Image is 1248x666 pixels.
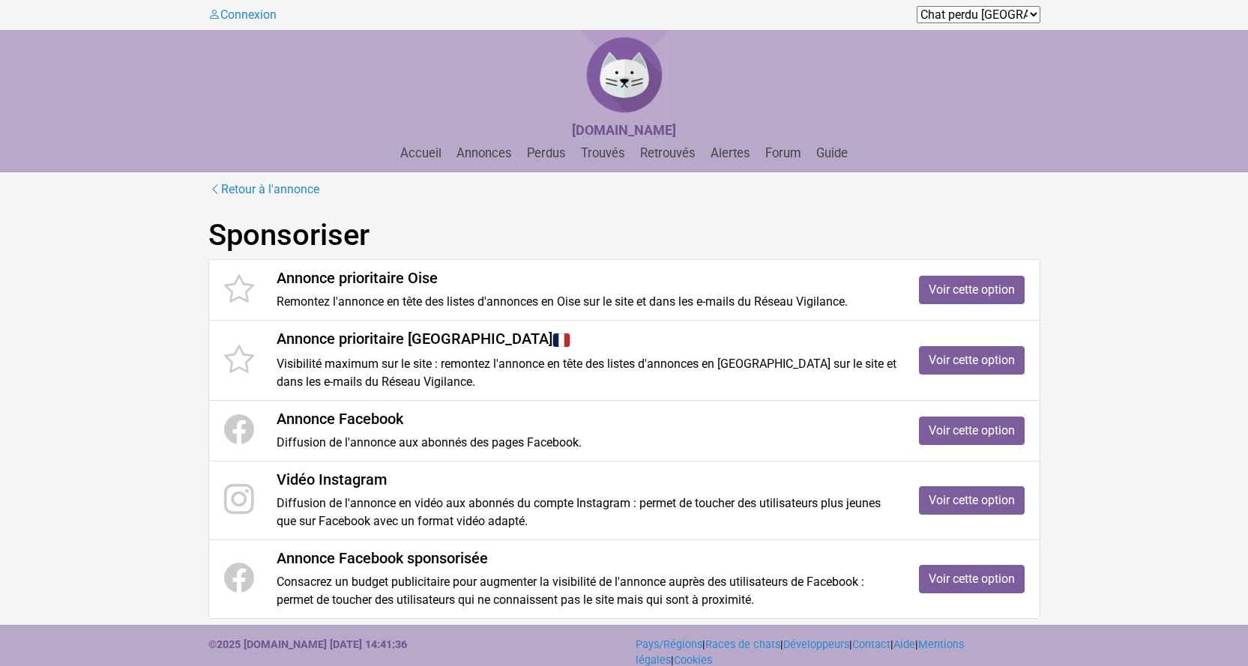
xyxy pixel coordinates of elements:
[208,638,407,651] strong: ©2025 [DOMAIN_NAME] [DATE] 14:41:36
[705,146,756,160] a: Alertes
[572,124,676,138] a: [DOMAIN_NAME]
[277,494,896,530] p: Diffusion de l'annonce en vidéo aux abonnés du compte Instagram : permet de toucher des utilisate...
[552,331,570,349] img: France
[783,638,849,651] a: Développeurs
[919,565,1025,593] a: Voir cette option
[277,269,896,287] h4: Annonce prioritaire Oise
[277,330,896,349] h4: Annonce prioritaire [GEOGRAPHIC_DATA]
[572,122,676,138] strong: [DOMAIN_NAME]
[919,417,1025,445] a: Voir cette option
[919,346,1025,375] a: Voir cette option
[277,355,896,391] p: Visibilité maximum sur le site : remontez l'annonce en tête des listes d'annonces en [GEOGRAPHIC_...
[208,217,1040,253] h1: Sponsoriser
[208,7,277,22] a: Connexion
[394,146,447,160] a: Accueil
[277,573,896,609] p: Consacrez un budget publicitaire pour augmenter la visibilité de l'annonce auprès des utilisateur...
[759,146,807,160] a: Forum
[919,276,1025,304] a: Voir cette option
[450,146,518,160] a: Annonces
[579,30,669,120] img: Chat Perdu France
[277,293,896,311] p: Remontez l'annonce en tête des listes d'annonces en Oise sur le site et dans les e-mails du Résea...
[810,146,854,160] a: Guide
[277,470,896,488] h4: Vidéo Instagram
[893,638,915,651] a: Aide
[705,638,780,651] a: Races de chats
[636,638,702,651] a: Pays/Régions
[277,549,896,567] h4: Annonce Facebook sponsorisée
[852,638,890,651] a: Contact
[208,180,320,199] a: Retour à l'annonce
[634,146,702,160] a: Retrouvés
[919,486,1025,515] a: Voir cette option
[277,434,896,452] p: Diffusion de l'annonce aux abonnés des pages Facebook.
[521,146,572,160] a: Perdus
[277,410,896,428] h4: Annonce Facebook
[575,146,631,160] a: Trouvés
